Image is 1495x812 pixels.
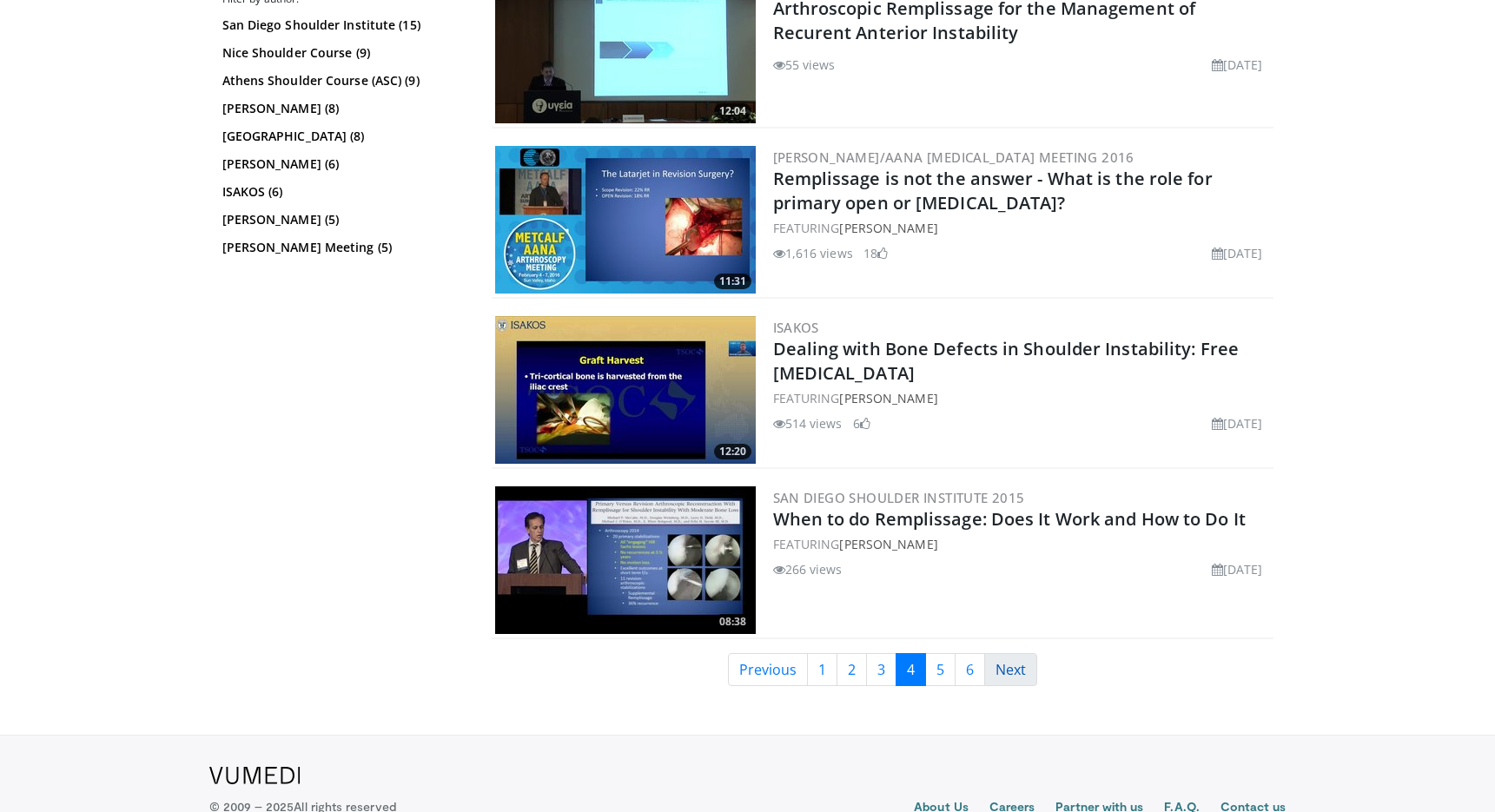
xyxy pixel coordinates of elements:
div: FEATURING [773,389,1270,407]
a: [PERSON_NAME]/AANA [MEDICAL_DATA] Meeting 2016 [773,149,1134,166]
a: [GEOGRAPHIC_DATA] (8) [222,128,461,145]
span: 12:04 [714,103,751,119]
a: [PERSON_NAME] [839,390,937,406]
a: 11:31 [495,146,756,294]
img: a89027bb-2828-4bed-83bf-ac22328fe438.300x170_q85_crop-smart_upscale.jpg [495,316,756,464]
li: 55 views [773,56,836,74]
a: [PERSON_NAME] [839,536,937,552]
li: 18 [863,244,888,262]
a: 2 [837,653,867,686]
a: 12:20 [495,316,756,464]
li: 266 views [773,560,843,578]
nav: Search results pages [492,653,1273,686]
div: FEATURING [773,219,1270,237]
li: [DATE] [1212,244,1263,262]
a: ISAKOS (6) [222,183,461,201]
a: Previous [728,653,808,686]
img: d4e9eae4-f911-46fb-a493-7c12279d4978.300x170_q85_crop-smart_upscale.jpg [495,486,756,634]
a: When to do Remplissage: Does It Work and How to Do It [773,507,1246,531]
span: 12:20 [714,444,751,459]
a: Remplissage is not the answer - What is the role for primary open or [MEDICAL_DATA]? [773,167,1213,215]
li: 1,616 views [773,244,853,262]
a: [PERSON_NAME] (8) [222,100,461,117]
li: [DATE] [1212,414,1263,432]
div: FEATURING [773,535,1270,553]
span: 08:38 [714,614,751,630]
li: [DATE] [1212,56,1263,74]
a: Next [984,653,1037,686]
a: [PERSON_NAME] [839,220,937,236]
a: 08:38 [495,486,756,634]
span: 11:31 [714,274,751,289]
a: San Diego Shoulder Institute 2015 [773,489,1025,506]
a: 5 [925,653,956,686]
li: 6 [853,414,870,432]
a: Dealing with Bone Defects in Shoulder Instability: Free [MEDICAL_DATA] [773,337,1240,385]
a: Nice Shoulder Course (9) [222,44,461,62]
a: 6 [955,653,985,686]
a: 3 [866,653,896,686]
img: VuMedi Logo [209,767,301,784]
a: [PERSON_NAME] (6) [222,155,461,173]
a: San Diego Shoulder Institute (15) [222,17,461,34]
li: [DATE] [1212,560,1263,578]
a: [PERSON_NAME] (5) [222,211,461,228]
a: Athens Shoulder Course (ASC) (9) [222,72,461,89]
li: 514 views [773,414,843,432]
a: ISAKOS [773,319,819,336]
a: 1 [807,653,837,686]
img: 3d9b9763-2da5-4b23-8a75-3cf55d677c05.300x170_q85_crop-smart_upscale.jpg [495,146,756,294]
a: 4 [896,653,926,686]
a: [PERSON_NAME] Meeting (5) [222,239,461,256]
